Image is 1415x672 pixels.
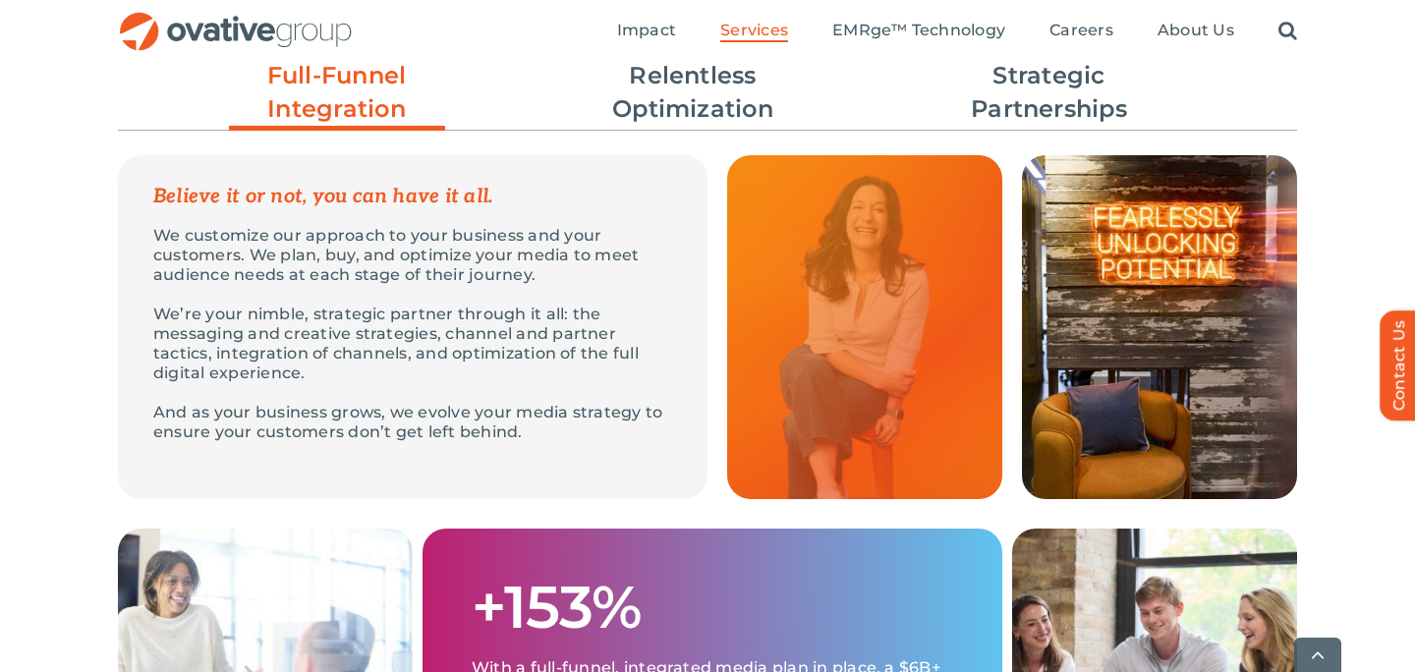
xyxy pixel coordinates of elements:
img: Media – Grid 1 [1022,155,1297,499]
span: Services [720,21,788,40]
a: Careers [1049,21,1113,42]
a: EMRge™ Technology [832,21,1005,42]
h1: +153% [472,576,643,639]
a: Strategic Partnerships [941,59,1158,126]
a: Full-Funnel Integration [229,59,445,136]
ul: Post Filters [118,49,1297,136]
span: Impact [617,21,676,40]
span: Careers [1049,21,1113,40]
p: And as your business grows, we evolve your media strategy to ensure your customers don’t get left... [153,403,672,442]
span: About Us [1158,21,1234,40]
a: Relentless Optimization [585,59,801,126]
a: Services [720,21,788,42]
a: About Us [1158,21,1234,42]
a: Impact [617,21,676,42]
a: Search [1278,21,1297,42]
p: We customize our approach to your business and your customers. We plan, buy, and optimize your me... [153,226,672,285]
p: We’re your nimble, strategic partner through it all: the messaging and creative strategies, chann... [153,305,672,383]
img: Media – Grid Quote 1 [727,155,1002,499]
p: Believe it or not, you can have it all. [153,187,672,206]
a: OG_Full_horizontal_RGB [118,10,354,28]
span: EMRge™ Technology [832,21,1005,40]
